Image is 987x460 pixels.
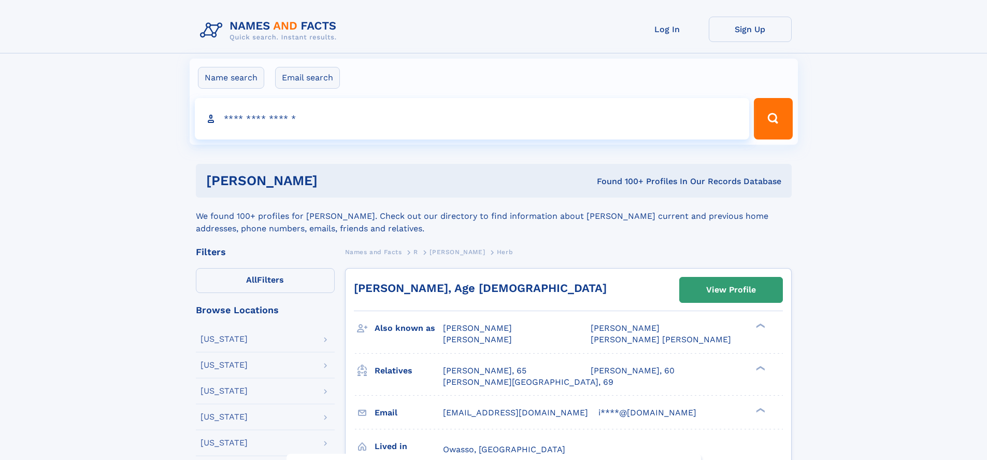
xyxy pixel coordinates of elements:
a: [PERSON_NAME] [430,245,485,258]
a: Names and Facts [345,245,402,258]
label: Filters [196,268,335,293]
div: Found 100+ Profiles In Our Records Database [457,176,781,187]
h3: Also known as [375,319,443,337]
div: View Profile [706,278,756,302]
span: Owasso, [GEOGRAPHIC_DATA] [443,444,565,454]
span: [PERSON_NAME] [443,334,512,344]
div: [US_STATE] [201,361,248,369]
a: R [413,245,418,258]
span: [PERSON_NAME] [PERSON_NAME] [591,334,731,344]
a: [PERSON_NAME], Age [DEMOGRAPHIC_DATA] [354,282,607,295]
h3: Email [375,404,443,422]
a: [PERSON_NAME], 60 [591,365,675,377]
div: [US_STATE] [201,439,248,447]
button: Search Button [754,98,792,140]
div: ❯ [753,323,766,329]
span: Herb [497,248,513,256]
span: R [413,248,418,256]
span: [EMAIL_ADDRESS][DOMAIN_NAME] [443,408,588,417]
a: [PERSON_NAME][GEOGRAPHIC_DATA], 69 [443,377,613,388]
img: Logo Names and Facts [196,17,345,45]
span: [PERSON_NAME] [443,323,512,333]
div: We found 100+ profiles for [PERSON_NAME]. Check out our directory to find information about [PERS... [196,198,792,235]
label: Name search [198,67,264,89]
div: [US_STATE] [201,413,248,421]
div: Browse Locations [196,305,335,315]
span: [PERSON_NAME] [591,323,660,333]
span: [PERSON_NAME] [430,248,485,256]
a: [PERSON_NAME], 65 [443,365,526,377]
a: View Profile [680,277,782,302]
div: [US_STATE] [201,335,248,343]
input: search input [195,98,750,140]
div: ❯ [753,407,766,413]
div: ❯ [753,365,766,371]
h3: Lived in [375,438,443,455]
h3: Relatives [375,362,443,380]
label: Email search [275,67,340,89]
a: Sign Up [709,17,792,42]
a: Log In [626,17,709,42]
div: [US_STATE] [201,387,248,395]
div: Filters [196,247,335,257]
span: All [246,275,257,285]
h1: [PERSON_NAME] [206,174,457,187]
